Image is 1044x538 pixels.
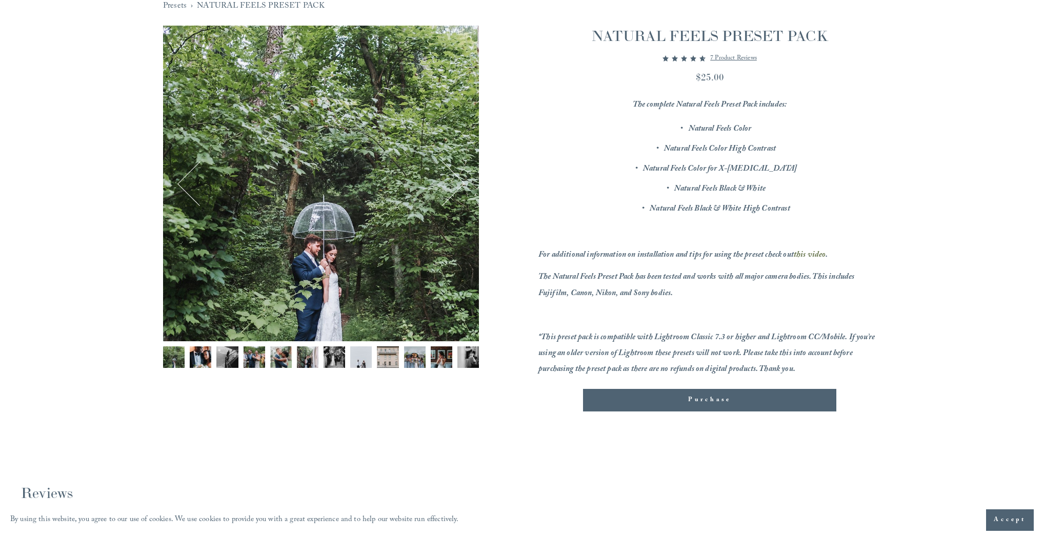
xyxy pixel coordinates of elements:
button: Image 6 of 12 [297,346,318,374]
button: Image 3 of 12 [216,346,238,374]
em: . [826,249,828,262]
button: Image 9 of 12 [377,346,398,374]
span: Purchase [688,395,731,405]
em: Natural Feels Color for X-[MEDICAL_DATA] [643,162,797,176]
em: Natural Feels Color High Contrast [664,142,776,156]
button: Image 7 of 12 [324,346,345,374]
h1: NATURAL FEELS PRESET PACK [538,26,881,46]
h2: Reviews [21,483,1023,503]
div: Gallery [163,26,479,427]
em: *This preset pack is compatible with Lightroom Classic 7.3 or higher and Lightroom CC/Mobile. If ... [538,331,876,377]
img: DSCF9372.jpg [457,346,479,368]
button: Image 8 of 12 [350,346,372,374]
span: Accept [994,515,1026,525]
button: Image 12 of 12 [457,346,479,374]
em: For additional information on installation and tips for using the preset check out [538,249,794,262]
button: Image 4 of 12 [244,346,265,374]
img: DSCF8358.jpg [404,346,426,368]
button: Accept [986,509,1034,531]
div: $25.00 [538,70,881,84]
img: DSCF8972.jpg [190,346,211,368]
button: Image 5 of 12 [270,346,292,374]
a: 7 product reviews [710,52,757,65]
a: this video [794,249,826,262]
div: Gallery thumbnails [163,346,479,374]
em: The Natural Feels Preset Pack has been tested and works with all major camera bodies. This includ... [538,271,856,300]
em: Natural Feels Color [689,122,752,136]
img: FUJ14832.jpg [431,346,452,368]
p: By using this website, you agree to our use of cookies. We use cookies to provide you with a grea... [10,513,459,528]
img: DSCF9013.jpg [297,346,318,368]
img: FUJ15149.jpg [324,346,345,368]
button: Image 2 of 12 [190,346,211,374]
em: Natural Feels Black & White [674,182,766,196]
em: The complete Natural Feels Preset Pack includes: [633,98,787,112]
button: Previous [179,163,220,204]
button: Purchase [583,389,836,411]
div: 4.6 average product rating [21,483,1023,525]
button: Image 10 of 12 [404,346,426,374]
img: DSCF7340.jpg [377,346,398,368]
button: Image 1 of 12 [163,346,185,374]
em: Natural Feels Black & White High Contrast [650,202,790,216]
button: Next [421,163,463,204]
img: FUJ18856 copy.jpg [350,346,372,368]
button: Image 11 of 12 [431,346,452,374]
